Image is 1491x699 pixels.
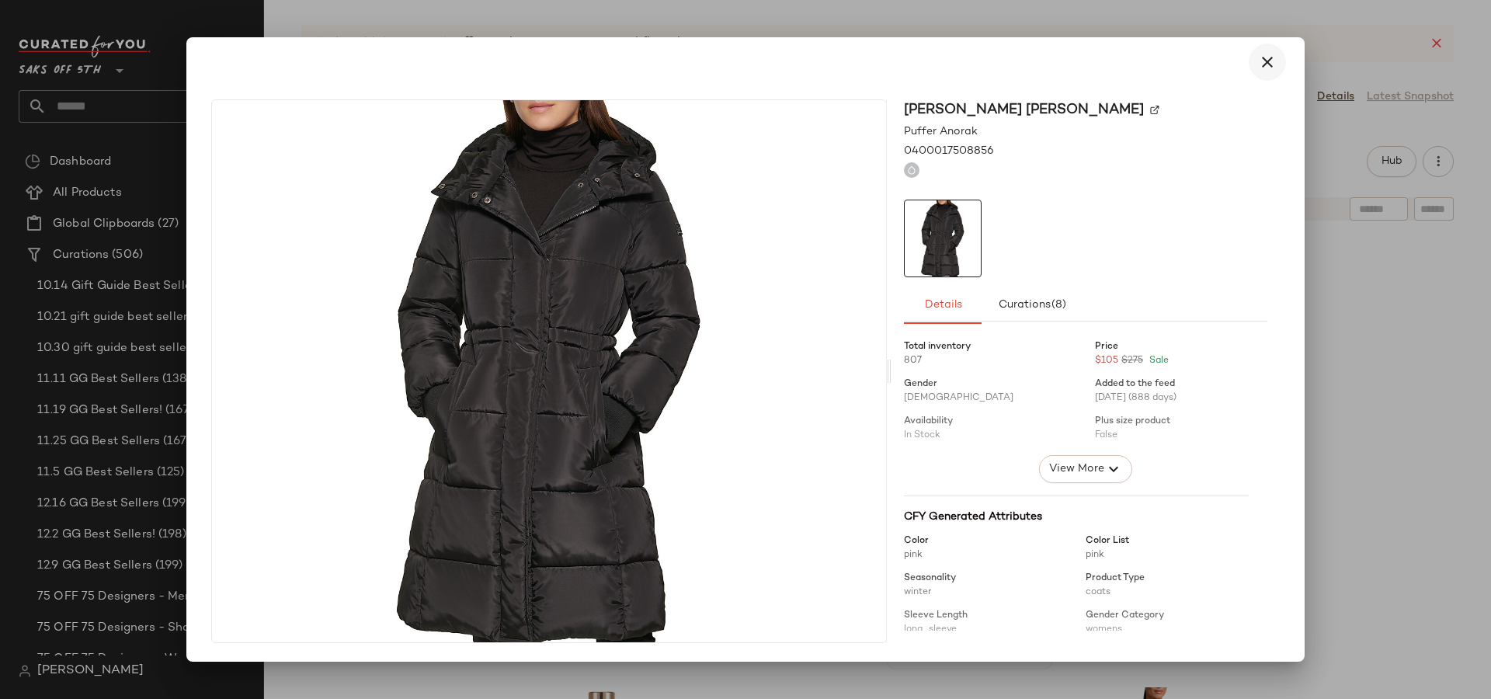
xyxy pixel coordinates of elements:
img: 0400017508856_BLACK [212,100,886,642]
span: 0400017508856 [904,143,994,159]
button: View More [1039,455,1132,483]
div: CFY Generated Attributes [904,509,1249,525]
span: Puffer Anorak [904,123,978,140]
span: [PERSON_NAME] [PERSON_NAME] [904,99,1144,120]
span: View More [1048,460,1104,478]
img: svg%3e [1150,106,1159,115]
span: (8) [1051,299,1066,311]
span: Curations [998,299,1067,311]
span: Details [923,299,961,311]
img: 0400017508856_BLACK [905,200,981,276]
img: svg%3e [907,165,916,175]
